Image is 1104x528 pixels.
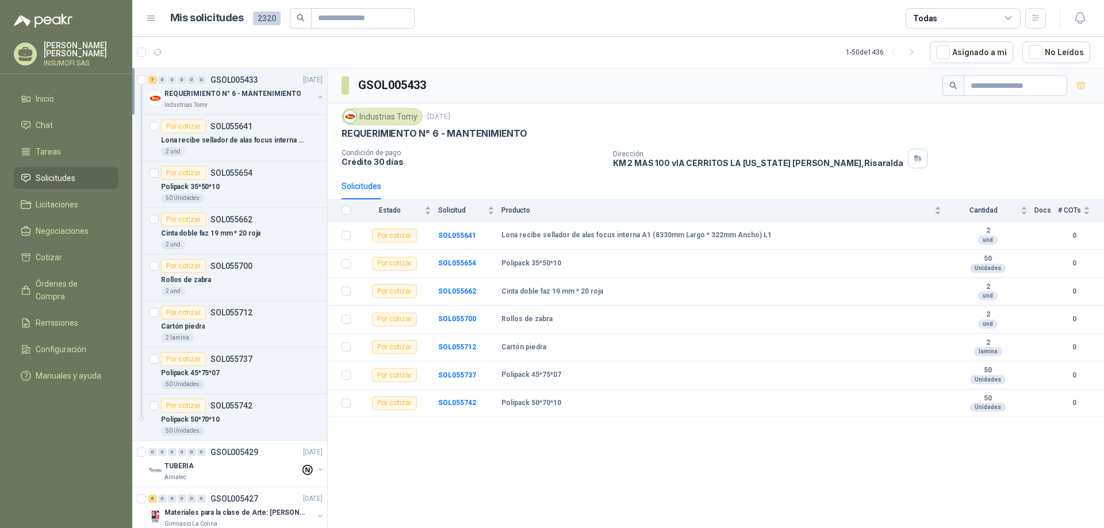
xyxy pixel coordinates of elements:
p: TUBERIA [164,461,194,472]
p: SOL055737 [210,355,252,363]
b: Lona recibe sellador de alas focus interna A1 (8330mm Largo * 322mm Ancho) L1 [501,231,772,240]
div: 50 Unidades [161,426,204,435]
p: SOL055662 [210,215,252,223]
b: SOL055654 [438,259,476,267]
b: Cinta doble faz 19 mm * 20 roja [501,287,603,296]
div: 0 [168,448,177,456]
div: Por cotizar [372,257,417,271]
span: search [297,14,305,22]
p: REQUERIMIENTO N° 6 - MANTENIMIENTO [342,128,527,140]
p: [DATE] [303,447,323,458]
div: 0 [158,76,167,84]
button: No Leídos [1022,41,1090,63]
a: Por cotizarSOL055662Cinta doble faz 19 mm * 20 roja2 und [132,208,327,255]
p: SOL055641 [210,122,252,130]
span: Estado [358,206,422,214]
p: SOL055742 [210,402,252,410]
p: Condición de pago [342,149,604,157]
img: Company Logo [148,464,162,477]
b: 50 [948,366,1028,375]
a: Por cotizarSOL055654Polipack 35*50*1050 Unidades [132,161,327,208]
p: GSOL005429 [210,448,258,456]
p: KM 2 MAS 100 vIA CERRITOS LA [US_STATE] [PERSON_NAME] , Risaralda [613,158,903,168]
th: Producto [501,199,948,222]
th: Docs [1034,199,1058,222]
b: 2 [948,226,1028,236]
h3: GSOL005433 [358,76,428,94]
div: 2 und [161,147,185,156]
b: 0 [1058,370,1090,381]
a: Configuración [14,338,118,360]
div: Por cotizar [161,259,206,273]
div: 2 lamina [161,333,194,342]
p: Lona recibe sellador de alas focus interna A1 (8330mm Largo * 322mm Ancho) L1 [161,135,304,146]
p: [PERSON_NAME] [PERSON_NAME] [44,41,118,57]
div: 1 - 50 de 1436 [846,43,921,61]
b: 0 [1058,258,1090,269]
p: Crédito 30 días [342,157,604,167]
p: Industrias Tomy [164,101,208,110]
a: Inicio [14,88,118,110]
div: Por cotizar [372,368,417,382]
a: Remisiones [14,312,118,334]
div: Unidades [970,403,1006,412]
div: 0 [187,448,196,456]
span: # COTs [1058,206,1081,214]
span: Configuración [36,343,86,356]
span: Cantidad [948,206,1018,214]
p: INSUMOFI SAS [44,60,118,67]
div: Todas [913,12,937,25]
span: Manuales y ayuda [36,369,101,382]
div: Unidades [970,264,1006,273]
a: Negociaciones [14,220,118,242]
img: Company Logo [148,91,162,105]
p: SOL055712 [210,309,252,317]
a: Por cotizarSOL055700Rollos de zabra2 und [132,255,327,301]
span: search [949,82,957,90]
p: [DATE] [427,111,450,122]
div: Por cotizar [372,396,417,410]
p: SOL055654 [210,169,252,177]
th: # COTs [1058,199,1104,222]
a: SOL055700 [438,315,476,323]
a: Tareas [14,141,118,163]
div: Por cotizar [372,340,417,354]
div: 0 [197,76,206,84]
button: Asignado a mi [930,41,1013,63]
a: 7 0 0 0 0 0 GSOL005433[DATE] Company LogoREQUERIMIENTO N° 6 - MANTENIMIENTOIndustrias Tomy [148,73,325,110]
a: SOL055662 [438,287,476,295]
a: SOL055641 [438,232,476,240]
th: Estado [358,199,438,222]
b: SOL055742 [438,399,476,407]
b: 0 [1058,286,1090,297]
h1: Mis solicitudes [170,10,244,26]
div: Industrias Tomy [342,108,423,125]
div: und [978,236,998,245]
div: 0 [178,448,186,456]
a: Por cotizarSOL055641Lona recibe sellador de alas focus interna A1 (8330mm Largo * 322mm Ancho) L1... [132,115,327,161]
a: Por cotizarSOL055742Polipack 50*70*1050 Unidades [132,394,327,441]
span: Órdenes de Compra [36,278,108,303]
div: 0 [197,495,206,503]
p: Dirección [613,150,903,158]
p: GSOL005427 [210,495,258,503]
div: Por cotizar [372,229,417,242]
div: lamina [974,347,1002,356]
span: Solicitud [438,206,485,214]
p: [DATE] [303,75,323,86]
div: Por cotizar [372,284,417,298]
img: Company Logo [344,110,356,123]
p: SOL055700 [210,262,252,270]
a: Órdenes de Compra [14,273,118,307]
b: 50 [948,394,1028,403]
div: 0 [148,448,157,456]
b: 0 [1058,314,1090,325]
div: 0 [168,495,177,503]
p: [DATE] [303,494,323,504]
span: Tareas [36,145,61,158]
b: 2 [948,310,1028,319]
a: SOL055712 [438,343,476,351]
